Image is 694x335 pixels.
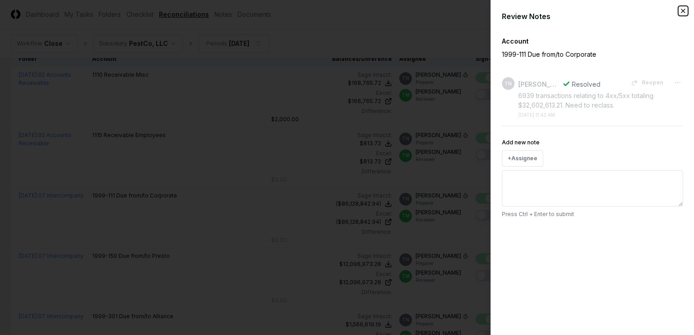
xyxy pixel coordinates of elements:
div: [DATE] 11:42 AM [518,112,555,118]
button: +Assignee [502,150,543,167]
button: Reopen [625,74,669,91]
p: 1999-111 Due from/to Corporate [502,49,652,59]
p: Press Ctrl + Enter to submit [502,210,683,218]
div: Account [502,36,683,46]
div: Review Notes [502,11,683,22]
div: Resolved [572,79,600,89]
span: TN [505,80,512,87]
label: Add new note [502,139,540,146]
div: [PERSON_NAME] [518,79,559,89]
div: 6939 transactions relating to 4xx/5xx totaling $32,602,613.21. Need to reclass. [518,91,683,110]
